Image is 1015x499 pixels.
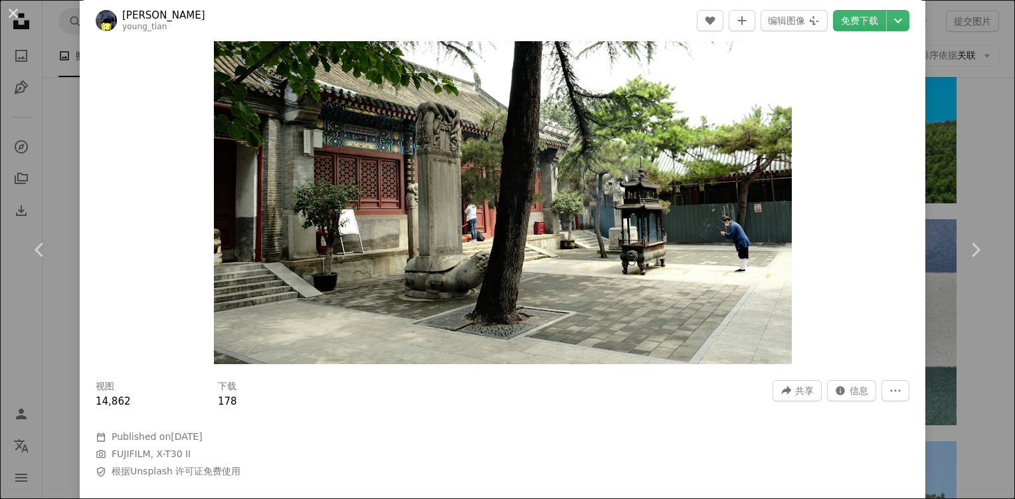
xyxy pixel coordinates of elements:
[795,381,814,401] span: 共享
[850,381,868,401] span: 信息
[729,10,755,31] button: 添加到收藏
[112,465,240,478] span: 根据 免费使用
[833,10,886,31] a: 免费下载
[130,466,203,476] a: Unsplash 许可证
[827,380,876,401] button: 此图片的统计信息
[112,431,203,442] span: Published on
[881,380,909,401] button: 更多行动
[96,395,131,407] span: 14,862
[171,431,202,442] time: September 5, 2022 at 9:29:16 PM GMT+8
[112,448,191,461] button: FUJIFILM, X-T30 II
[122,22,167,31] a: young_tian
[697,10,723,31] button: 喜欢
[935,186,1015,314] a: Next
[218,395,237,407] span: 178
[96,380,114,393] h3: 视图
[218,380,236,393] h3: 下载
[887,10,909,31] button: 选择下载大小
[122,9,205,22] a: [PERSON_NAME]
[768,11,805,31] font: 编辑图像
[761,10,828,31] button: 编辑图像
[96,10,117,31] img: 前往Young Tian的个人资料
[773,380,822,401] button: 分享此图片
